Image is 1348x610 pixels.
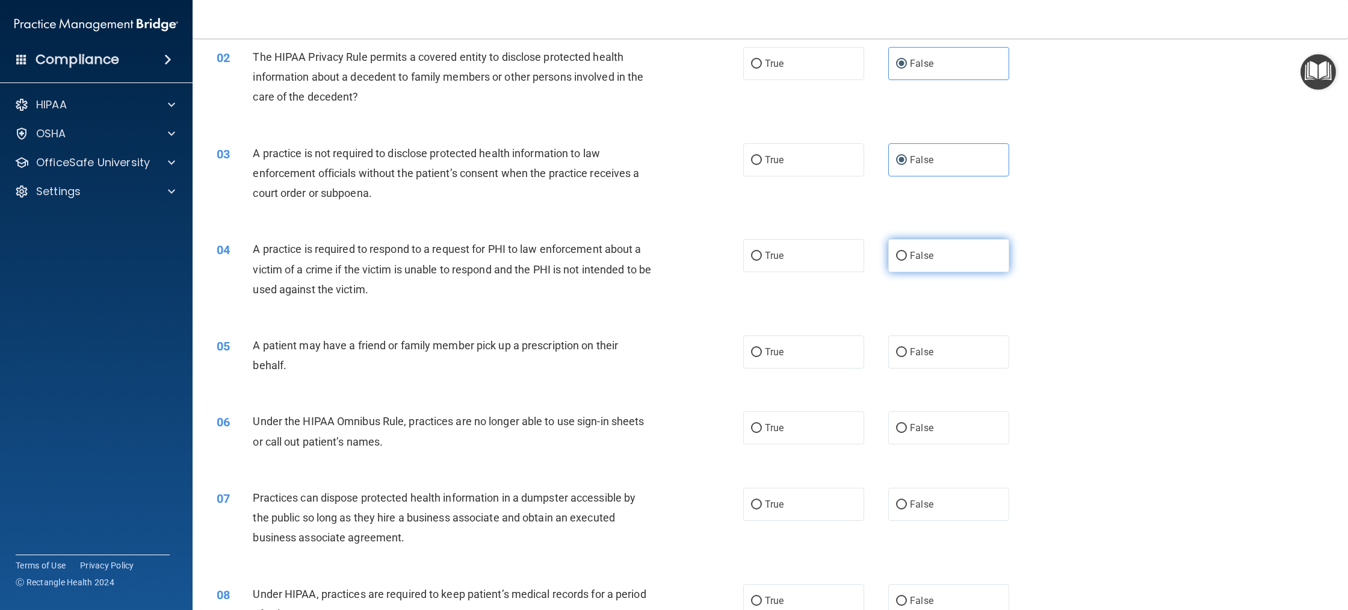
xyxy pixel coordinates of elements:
span: 04 [217,243,230,257]
span: False [910,154,933,166]
p: HIPAA [36,98,67,112]
span: True [765,154,784,166]
span: 08 [217,588,230,602]
button: Open Resource Center [1300,54,1336,90]
input: True [751,348,762,357]
span: 07 [217,491,230,506]
span: False [910,595,933,606]
p: Settings [36,184,81,199]
input: False [896,597,907,606]
input: True [751,597,762,606]
input: True [751,156,762,165]
span: 05 [217,339,230,353]
input: False [896,348,907,357]
span: False [910,499,933,510]
a: OfficeSafe University [14,155,175,170]
p: OfficeSafe University [36,155,150,170]
input: True [751,424,762,433]
img: PMB logo [14,13,178,37]
span: 03 [217,147,230,161]
span: True [765,499,784,510]
span: True [765,595,784,606]
a: OSHA [14,126,175,141]
span: 02 [217,51,230,65]
span: True [765,58,784,69]
input: False [896,500,907,509]
span: A practice is not required to disclose protected health information to law enforcement officials ... [253,147,639,199]
input: True [751,252,762,261]
input: True [751,500,762,509]
span: The HIPAA Privacy Rule permits a covered entity to disclose protected health information about a ... [253,51,643,103]
span: Ⓒ Rectangle Health 2024 [16,576,114,588]
a: Settings [14,184,175,199]
span: False [910,250,933,261]
span: Practices can dispose protected health information in a dumpster accessible by the public so long... [253,491,635,544]
a: Terms of Use [16,559,66,571]
span: True [765,346,784,358]
input: False [896,424,907,433]
span: False [910,422,933,434]
p: OSHA [36,126,66,141]
span: True [765,422,784,434]
a: HIPAA [14,98,175,112]
input: False [896,60,907,69]
input: False [896,156,907,165]
span: Under the HIPAA Omnibus Rule, practices are no longer able to use sign-in sheets or call out pati... [253,415,644,447]
span: True [765,250,784,261]
input: False [896,252,907,261]
span: False [910,346,933,358]
span: 06 [217,415,230,429]
span: A practice is required to respond to a request for PHI to law enforcement about a victim of a cri... [253,243,651,295]
span: A patient may have a friend or family member pick up a prescription on their behalf. [253,339,618,372]
h4: Compliance [36,51,119,68]
input: True [751,60,762,69]
a: Privacy Policy [80,559,134,571]
span: False [910,58,933,69]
